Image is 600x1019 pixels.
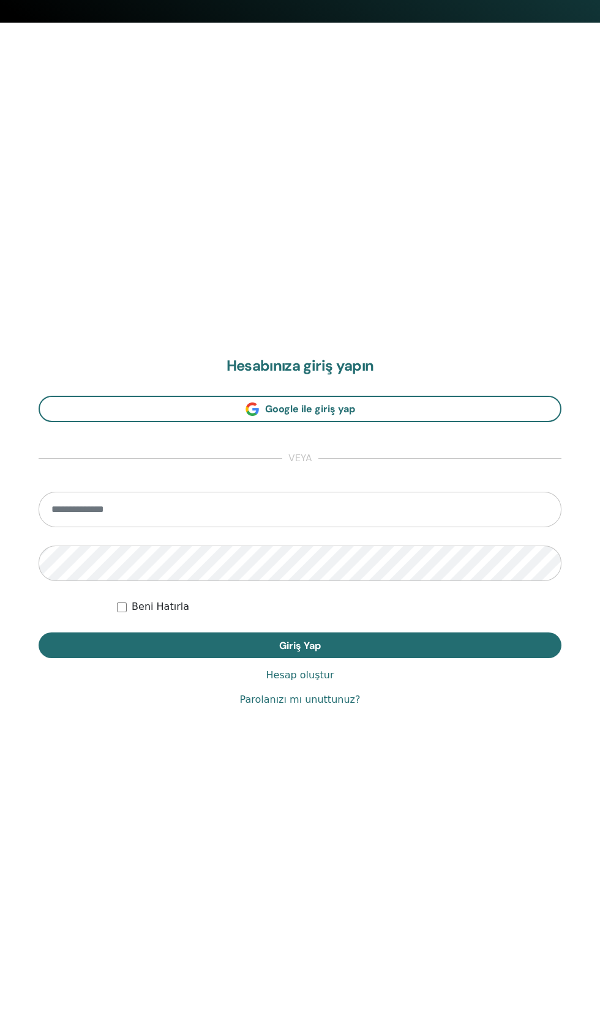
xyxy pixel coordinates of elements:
span: veya [282,451,318,466]
div: Keep me authenticated indefinitely or until I manually logout [117,599,561,614]
a: Parolanızı mı unuttunuz? [240,692,361,707]
a: Google ile giriş yap [39,396,561,422]
span: Giriş Yap [279,639,321,652]
a: Hesap oluştur [266,668,334,683]
button: Giriş Yap [39,632,561,658]
span: Google ile giriş yap [265,402,355,415]
h2: Hesabınıza giriş yapın [39,357,561,375]
label: Beni Hatırla [132,599,189,614]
